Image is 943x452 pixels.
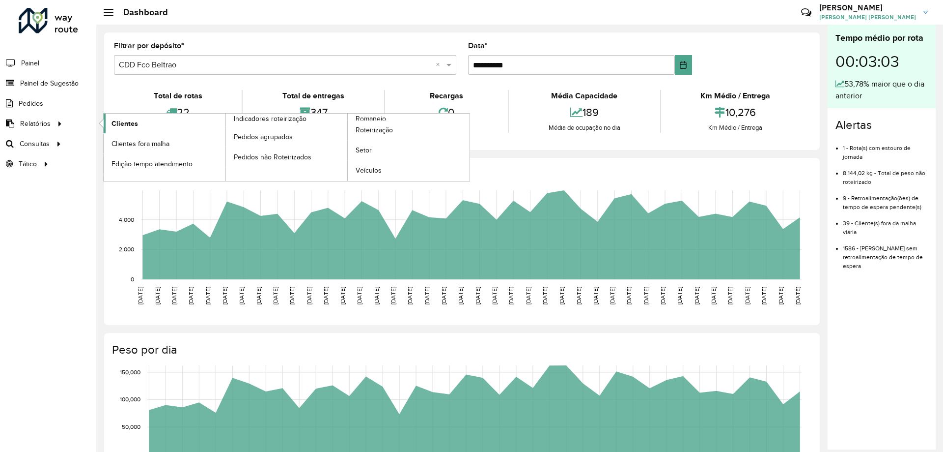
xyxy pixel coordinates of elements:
text: [DATE] [761,287,767,304]
span: Painel [21,58,39,68]
text: [DATE] [525,287,531,304]
text: [DATE] [272,287,278,304]
a: Roteirização [348,121,470,140]
text: [DATE] [626,287,632,304]
a: Clientes [104,114,225,133]
text: [DATE] [205,287,211,304]
button: Choose Date [675,55,692,75]
text: [DATE] [491,287,498,304]
text: 4,000 [119,216,134,223]
div: Km Médio / Entrega [664,123,807,133]
text: [DATE] [188,287,194,304]
span: Roteirização [356,125,393,135]
text: [DATE] [795,287,801,304]
li: 1586 - [PERSON_NAME] sem retroalimentação de tempo de espera [843,237,928,271]
a: Romaneio [226,114,470,181]
text: [DATE] [390,287,396,304]
div: 189 [511,102,657,123]
h4: Peso por dia [112,343,810,357]
text: [DATE] [137,287,143,304]
text: [DATE] [306,287,312,304]
div: Média de ocupação no dia [511,123,657,133]
a: Contato Rápido [796,2,817,23]
span: Consultas [20,139,50,149]
text: [DATE] [356,287,362,304]
text: [DATE] [222,287,228,304]
span: Painel de Sugestão [20,78,79,89]
text: [DATE] [710,287,717,304]
span: Veículos [356,165,382,176]
div: Recargas [388,90,505,102]
text: [DATE] [255,287,262,304]
div: 53,78% maior que o dia anterior [835,78,928,102]
span: Relatórios [20,119,51,129]
a: Edição tempo atendimento [104,154,225,174]
span: Pedidos agrupados [234,132,293,142]
a: Clientes fora malha [104,134,225,153]
li: 39 - Cliente(s) fora da malha viária [843,211,928,237]
span: Indicadores roteirização [234,114,306,124]
text: [DATE] [457,287,464,304]
span: Romaneio [356,114,386,124]
h3: [PERSON_NAME] [819,3,916,12]
span: Clear all [436,59,444,71]
text: [DATE] [339,287,346,304]
text: [DATE] [777,287,784,304]
label: Data [468,40,488,52]
a: Indicadores roteirização [104,114,348,181]
text: [DATE] [643,287,649,304]
span: Edição tempo atendimento [111,159,193,169]
text: [DATE] [289,287,295,304]
li: 8.144,02 kg - Total de peso não roteirizado [843,161,928,186]
text: [DATE] [407,287,413,304]
span: Tático [19,159,37,169]
div: Km Médio / Entrega [664,90,807,102]
text: [DATE] [542,287,548,304]
div: Total de rotas [116,90,239,102]
a: Veículos [348,161,470,181]
span: Pedidos não Roteirizados [234,152,311,162]
text: [DATE] [154,287,161,304]
text: [DATE] [660,287,666,304]
text: [DATE] [744,287,750,304]
div: Média Capacidade [511,90,657,102]
li: 1 - Rota(s) com estouro de jornada [843,136,928,161]
div: 0 [388,102,505,123]
text: [DATE] [238,287,245,304]
div: 00:03:03 [835,45,928,78]
div: 10,276 [664,102,807,123]
a: Setor [348,141,470,160]
text: 50,000 [122,423,140,430]
text: [DATE] [576,287,582,304]
span: [PERSON_NAME] [PERSON_NAME] [819,13,916,22]
li: 9 - Retroalimentação(ões) de tempo de espera pendente(s) [843,186,928,211]
span: Clientes fora malha [111,139,169,149]
label: Filtrar por depósito [114,40,184,52]
span: Clientes [111,119,138,129]
a: Pedidos agrupados [226,127,348,147]
text: [DATE] [171,287,177,304]
text: [DATE] [424,287,430,304]
text: 150,000 [120,369,140,375]
text: [DATE] [474,287,481,304]
text: [DATE] [558,287,565,304]
text: [DATE] [676,287,683,304]
div: Tempo médio por rota [835,31,928,45]
h2: Dashboard [113,7,168,18]
text: [DATE] [592,287,599,304]
text: [DATE] [508,287,514,304]
div: 347 [245,102,381,123]
span: Setor [356,145,372,155]
span: Pedidos [19,98,43,109]
div: Total de entregas [245,90,381,102]
text: [DATE] [727,287,733,304]
text: 100,000 [120,396,140,403]
h4: Alertas [835,118,928,132]
text: [DATE] [441,287,447,304]
text: [DATE] [373,287,380,304]
a: Pedidos não Roteirizados [226,147,348,167]
text: 0 [131,276,134,282]
text: 2,000 [119,246,134,253]
text: [DATE] [323,287,329,304]
text: [DATE] [693,287,700,304]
